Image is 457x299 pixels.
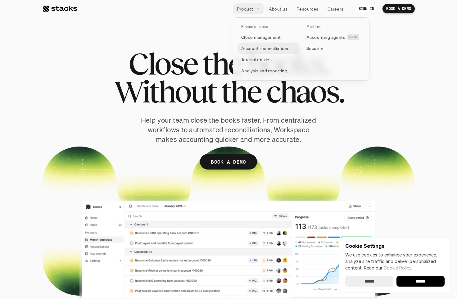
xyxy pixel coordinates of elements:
[293,3,322,14] a: Resources
[241,67,287,74] p: Analysis and reporting
[238,65,300,76] a: Analysis and reporting
[237,6,253,12] p: Product
[324,3,347,14] a: Careers
[129,50,197,78] span: Close
[202,50,242,78] span: the
[296,6,319,12] p: Resources
[241,25,268,29] p: Financial close
[269,6,287,12] p: About us
[221,78,261,106] span: the
[265,3,291,14] a: About us
[241,56,272,63] p: Journal entries
[345,243,445,248] p: Cookie Settings
[364,265,412,270] span: Read our .
[238,43,300,54] a: Account reconciliations
[138,116,319,144] p: Help your team close the books faster. From centralized workflows to automated reconciliations, W...
[306,34,345,40] p: Accounting agents
[211,157,246,166] p: BOOK A DEMO
[355,4,378,13] a: SIGN IN
[303,31,365,43] a: Accounting agentsBETA
[345,251,445,271] p: We use cookies to enhance your experience, analyze site traffic and deliver personalized content.
[238,31,300,43] a: Close management
[73,118,101,123] a: Privacy Policy
[200,154,257,170] a: BOOK A DEMO
[382,4,415,13] a: BOOK A DEMO
[306,45,323,52] p: Security
[266,78,344,106] span: chaos.
[384,265,411,270] a: Cookie Policy
[241,45,290,52] p: Account reconciliations
[238,54,300,65] a: Journal entries
[359,7,374,11] p: SIGN IN
[386,7,411,11] p: BOOK A DEMO
[113,78,216,106] span: Without
[241,34,281,40] p: Close management
[303,43,365,54] a: Security
[349,35,357,39] h2: BETA
[306,25,322,29] p: Platform
[328,6,344,12] p: Careers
